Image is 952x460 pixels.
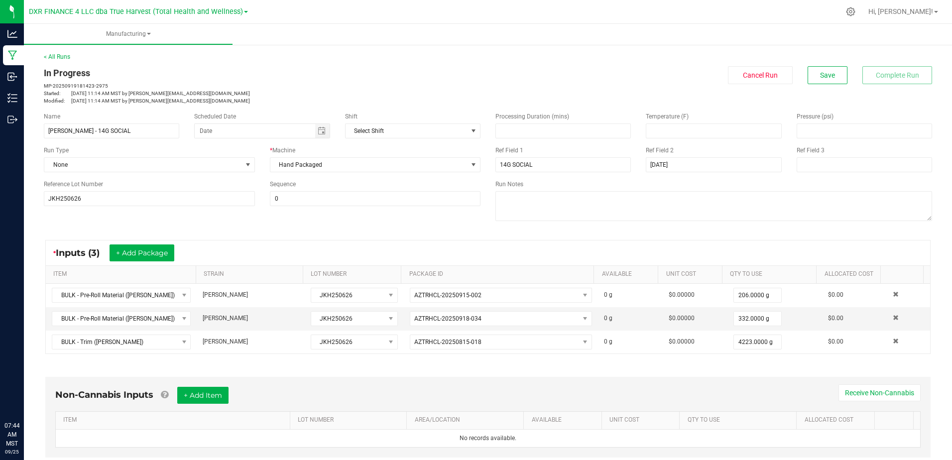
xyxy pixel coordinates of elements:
[203,315,248,322] span: [PERSON_NAME]
[52,312,178,326] span: BULK - Pre-Roll Material ([PERSON_NAME])
[7,93,17,103] inline-svg: Inventory
[797,147,825,154] span: Ref Field 3
[495,113,569,120] span: Processing Duration (mins)
[24,30,233,38] span: Manufacturing
[44,113,60,120] span: Name
[195,124,315,138] input: Date
[203,338,248,345] span: [PERSON_NAME]
[409,270,590,278] a: PACKAGE IDSortable
[44,97,480,105] p: [DATE] 11:14 AM MST by [PERSON_NAME][EMAIL_ADDRESS][DOMAIN_NAME]
[272,147,295,154] span: Machine
[4,421,19,448] p: 07:44 AM MST
[495,147,523,154] span: Ref Field 1
[346,124,468,138] span: Select Shift
[311,270,397,278] a: LOT NUMBERSortable
[44,90,480,97] p: [DATE] 11:14 AM MST by [PERSON_NAME][EMAIL_ADDRESS][DOMAIN_NAME]
[666,270,718,278] a: Unit CostSortable
[609,338,612,345] span: g
[646,147,674,154] span: Ref Field 2
[10,380,40,410] iframe: Resource center
[868,7,933,15] span: Hi, [PERSON_NAME]!
[495,181,523,188] span: Run Notes
[52,288,178,302] span: BULK - Pre-Roll Material ([PERSON_NAME])
[820,71,835,79] span: Save
[604,338,607,345] span: 0
[532,416,598,424] a: AVAILABLESortable
[604,291,607,298] span: 0
[414,292,481,299] span: AZTRHCL-20250915-002
[410,311,592,326] span: NO DATA FOUND
[315,124,330,138] span: Toggle calendar
[688,416,793,424] a: QTY TO USESortable
[161,389,168,400] a: Add Non-Cannabis items that were also consumed in the run (e.g. gloves and packaging); Also add N...
[44,181,103,188] span: Reference Lot Number
[838,384,921,401] button: Receive Non-Cannabis
[311,288,385,302] span: JKH250626
[7,50,17,60] inline-svg: Manufacturing
[669,315,695,322] span: $0.00000
[825,270,877,278] a: Allocated CostSortable
[4,448,19,456] p: 09/25
[609,315,612,322] span: g
[609,416,676,424] a: Unit CostSortable
[604,315,607,322] span: 0
[808,66,847,84] button: Save
[345,113,357,120] span: Shift
[415,416,520,424] a: AREA/LOCATIONSortable
[29,7,243,16] span: DXR FINANCE 4 LLC dba True Harvest (Total Health and Wellness)
[414,339,481,345] span: AZTRHCL-20250815-018
[828,338,843,345] span: $0.00
[24,24,233,45] a: Manufacturing
[52,288,191,303] span: NO DATA FOUND
[410,288,592,303] span: NO DATA FOUND
[728,66,793,84] button: Cancel Run
[270,158,468,172] span: Hand Packaged
[44,158,242,172] span: None
[56,247,110,258] span: Inputs (3)
[270,181,296,188] span: Sequence
[311,312,385,326] span: JKH250626
[414,315,481,322] span: AZTRHCL-20250918-034
[298,416,403,424] a: LOT NUMBERSortable
[609,291,612,298] span: g
[888,270,919,278] a: Sortable
[44,66,480,80] div: In Progress
[194,113,236,120] span: Scheduled Date
[110,244,174,261] button: + Add Package
[828,291,843,298] span: $0.00
[646,113,689,120] span: Temperature (F)
[345,123,480,138] span: NO DATA FOUND
[203,291,248,298] span: [PERSON_NAME]
[63,416,286,424] a: ITEMSortable
[410,335,592,349] span: NO DATA FOUND
[797,113,833,120] span: Pressure (psi)
[53,270,192,278] a: ITEMSortable
[56,430,920,447] td: No records available.
[7,72,17,82] inline-svg: Inbound
[44,53,70,60] a: < All Runs
[44,82,480,90] p: MP-20250919181423-2975
[730,270,812,278] a: QTY TO USESortable
[7,115,17,124] inline-svg: Outbound
[602,270,654,278] a: AVAILABLESortable
[669,338,695,345] span: $0.00000
[204,270,299,278] a: STRAINSortable
[669,291,695,298] span: $0.00000
[7,29,17,39] inline-svg: Analytics
[862,66,932,84] button: Complete Run
[44,146,69,155] span: Run Type
[876,71,919,79] span: Complete Run
[55,389,153,400] span: Non-Cannabis Inputs
[844,7,857,16] div: Manage settings
[177,387,229,404] button: + Add Item
[828,315,843,322] span: $0.00
[44,90,71,97] span: Started:
[805,416,871,424] a: Allocated CostSortable
[882,416,910,424] a: Sortable
[52,335,178,349] span: BULK - Trim ([PERSON_NAME])
[311,335,385,349] span: JKH250626
[743,71,778,79] span: Cancel Run
[44,97,71,105] span: Modified:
